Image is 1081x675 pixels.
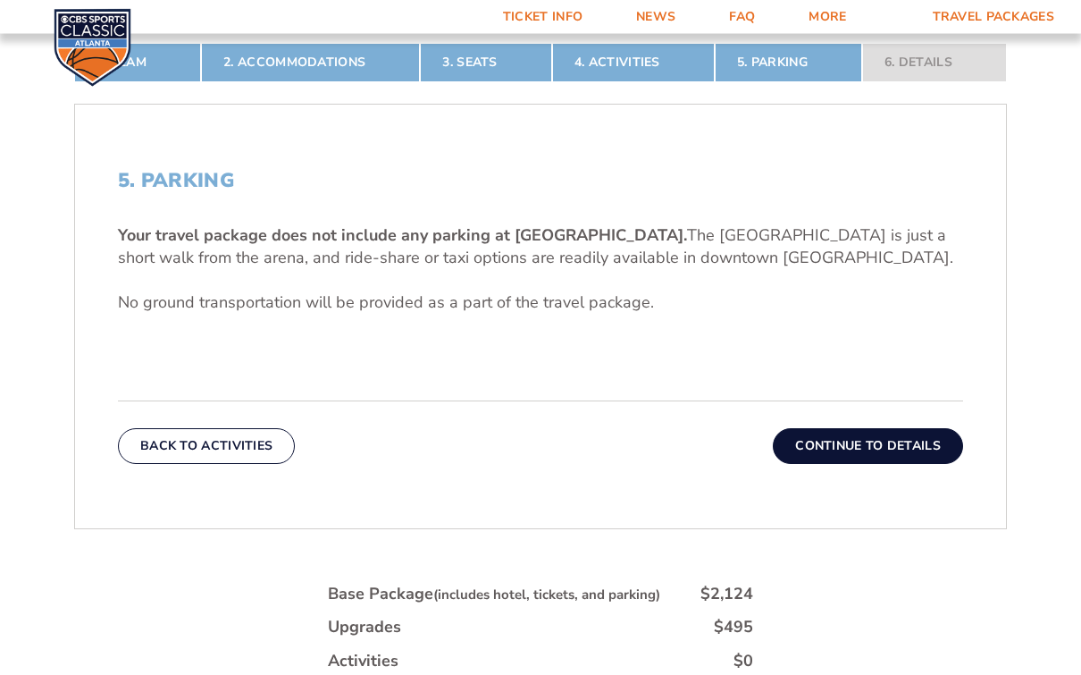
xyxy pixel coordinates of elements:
[328,617,401,639] div: Upgrades
[74,44,201,83] a: 1. Team
[433,586,660,604] small: (includes hotel, tickets, and parking)
[733,651,753,673] div: $0
[700,584,753,606] div: $2,124
[420,44,551,83] a: 3. Seats
[118,429,295,465] button: Back To Activities
[118,225,963,270] p: The [GEOGRAPHIC_DATA] is just a short walk from the arena, and ride-share or taxi options are rea...
[328,584,660,606] div: Base Package
[328,651,398,673] div: Activities
[118,225,687,247] b: Your travel package does not include any parking at [GEOGRAPHIC_DATA].
[118,170,963,193] h2: 5. Parking
[552,44,715,83] a: 4. Activities
[118,292,963,315] p: No ground transportation will be provided as a part of the travel package.
[773,429,963,465] button: Continue To Details
[54,9,131,87] img: CBS Sports Classic
[201,44,420,83] a: 2. Accommodations
[714,617,753,639] div: $495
